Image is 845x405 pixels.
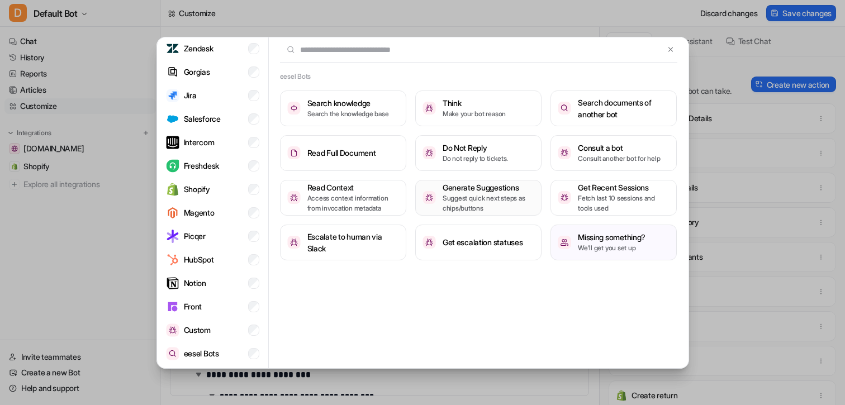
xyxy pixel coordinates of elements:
[578,97,670,120] h3: Search documents of another bot
[415,225,542,260] button: Get escalation statusesGet escalation statuses
[184,136,215,148] p: Intercom
[558,102,571,115] img: Search documents of another bot
[184,160,219,171] p: Freshdesk
[558,191,571,204] img: Get Recent Sessions
[578,243,645,253] p: We'll get you set up
[422,146,436,159] img: Do Not Reply
[280,180,406,216] button: Read ContextRead ContextAccess context information from invocation metadata
[550,135,677,171] button: Consult a botConsult a botConsult another bot for help
[307,97,389,109] h3: Search knowledge
[550,180,677,216] button: Get Recent SessionsGet Recent SessionsFetch last 10 sessions and tools used
[422,236,436,249] img: Get escalation statuses
[184,113,221,125] p: Salesforce
[184,230,206,242] p: Picqer
[443,109,506,119] p: Make your bot reason
[287,236,301,249] img: Escalate to human via Slack
[184,183,210,195] p: Shopify
[184,277,206,289] p: Notion
[578,182,670,193] h3: Get Recent Sessions
[287,191,301,204] img: Read Context
[558,146,571,159] img: Consult a bot
[184,66,210,78] p: Gorgias
[184,254,214,265] p: HubSpot
[550,90,677,126] button: Search documents of another botSearch documents of another bot
[184,324,211,336] p: Custom
[443,97,506,109] h3: Think
[287,102,301,115] img: Search knowledge
[443,182,534,193] h3: Generate Suggestions
[422,102,436,115] img: Think
[415,135,542,171] button: Do Not ReplyDo Not ReplyDo not reply to tickets.
[184,42,213,54] p: Zendesk
[443,236,523,248] h3: Get escalation statuses
[443,142,508,154] h3: Do Not Reply
[415,90,542,126] button: ThinkThinkMake your bot reason
[443,154,508,164] p: Do not reply to tickets.
[550,225,677,260] button: /missing-somethingMissing something?We'll get you set up
[422,191,436,204] img: Generate Suggestions
[287,146,301,159] img: Read Full Document
[280,72,311,82] h2: eesel Bots
[578,142,660,154] h3: Consult a bot
[280,225,406,260] button: Escalate to human via SlackEscalate to human via Slack
[307,147,376,159] h3: Read Full Document
[415,180,542,216] button: Generate SuggestionsGenerate SuggestionsSuggest quick next steps as chips/buttons
[578,154,660,164] p: Consult another bot for help
[443,193,534,213] p: Suggest quick next steps as chips/buttons
[184,347,219,359] p: eesel Bots
[184,207,215,218] p: Magento
[280,135,406,171] button: Read Full DocumentRead Full Document
[307,182,399,193] h3: Read Context
[307,193,399,213] p: Access context information from invocation metadata
[307,231,399,254] h3: Escalate to human via Slack
[280,90,406,126] button: Search knowledgeSearch knowledgeSearch the knowledge base
[578,193,670,213] p: Fetch last 10 sessions and tools used
[578,231,645,243] h3: Missing something?
[558,236,571,249] img: /missing-something
[184,301,202,312] p: Front
[184,89,197,101] p: Jira
[307,109,389,119] p: Search the knowledge base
